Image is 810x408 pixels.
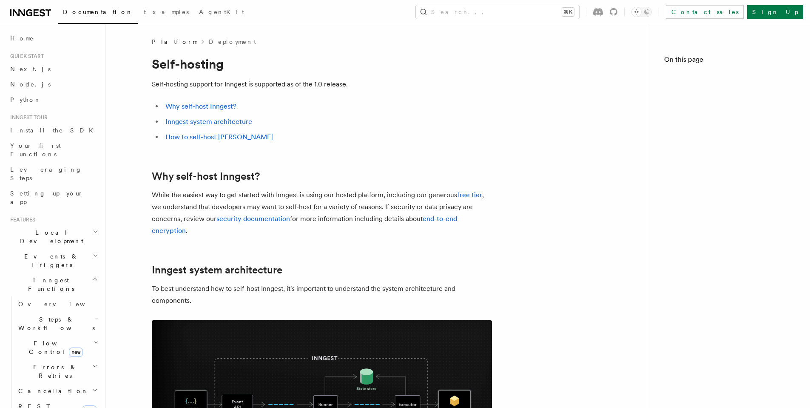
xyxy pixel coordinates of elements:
[58,3,138,24] a: Documentation
[10,34,34,43] span: Home
[7,53,44,60] span: Quick start
[666,5,744,19] a: Contact sales
[152,283,492,307] p: To best understand how to self-host Inngest, it's important to understand the system architecture...
[165,118,252,126] a: Inngest system architecture
[10,96,41,103] span: Python
[7,249,100,273] button: Events & Triggers
[15,339,94,356] span: Flow Control
[138,3,194,23] a: Examples
[152,189,492,237] p: While the easiest way to get started with Inngest is using our hosted platform, including our gen...
[10,166,82,181] span: Leveraging Steps
[7,162,100,186] a: Leveraging Steps
[562,8,574,16] kbd: ⌘K
[7,186,100,210] a: Setting up your app
[7,225,100,249] button: Local Development
[10,142,61,158] span: Your first Functions
[747,5,803,19] a: Sign Up
[18,301,106,307] span: Overview
[15,383,100,399] button: Cancellation
[152,37,197,46] span: Platform
[194,3,249,23] a: AgentKit
[15,336,100,359] button: Flow Controlnew
[152,78,492,90] p: Self-hosting support for Inngest is supported as of the 1.0 release.
[7,123,100,138] a: Install the SDK
[199,9,244,15] span: AgentKit
[7,273,100,296] button: Inngest Functions
[7,31,100,46] a: Home
[7,138,100,162] a: Your first Functions
[143,9,189,15] span: Examples
[69,348,83,357] span: new
[7,276,92,293] span: Inngest Functions
[10,127,98,134] span: Install the SDK
[152,56,492,72] h1: Self-hosting
[10,81,51,88] span: Node.js
[216,215,290,223] a: security documentation
[15,315,95,332] span: Steps & Workflows
[15,359,100,383] button: Errors & Retries
[15,363,92,380] span: Errors & Retries
[7,252,93,269] span: Events & Triggers
[209,37,256,46] a: Deployment
[165,102,236,110] a: Why self-host Inngest?
[7,216,35,223] span: Features
[15,387,88,395] span: Cancellation
[15,312,100,336] button: Steps & Workflows
[664,55,793,68] h4: On this page
[7,228,93,245] span: Local Development
[7,77,100,92] a: Node.js
[416,5,579,19] button: Search...⌘K
[10,66,51,72] span: Next.js
[152,264,282,276] a: Inngest system architecture
[7,92,100,107] a: Python
[10,190,83,205] span: Setting up your app
[152,170,260,182] a: Why self-host Inngest?
[7,61,100,77] a: Next.js
[7,114,48,121] span: Inngest tour
[15,296,100,312] a: Overview
[457,191,482,199] a: free tier
[165,133,273,141] a: How to self-host [PERSON_NAME]
[631,7,652,17] button: Toggle dark mode
[63,9,133,15] span: Documentation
